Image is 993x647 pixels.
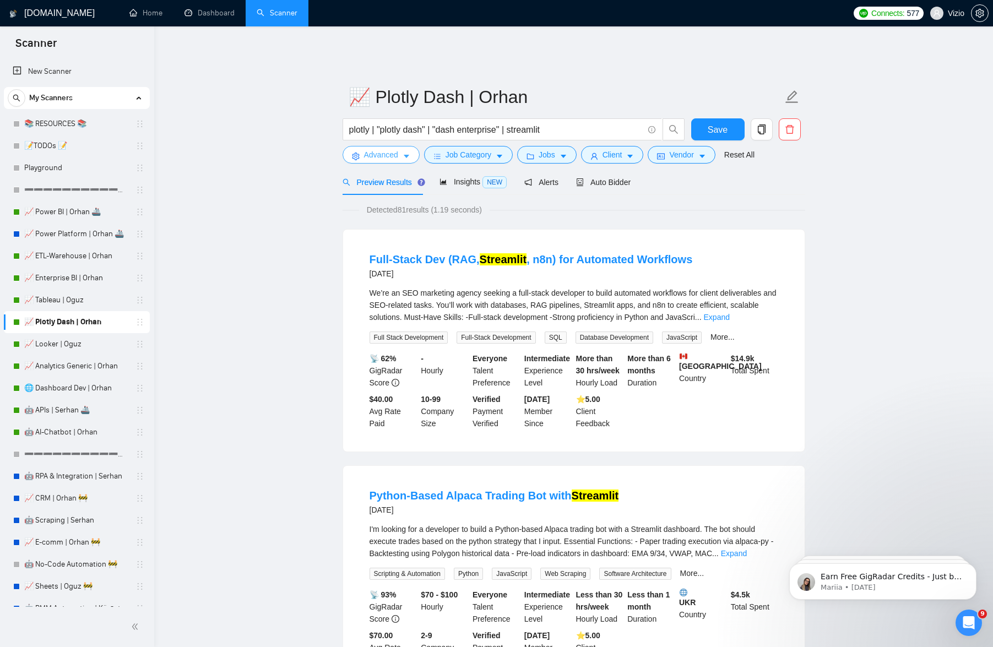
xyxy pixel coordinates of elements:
[859,9,868,18] img: upwork-logo.png
[24,223,129,245] a: 📈 Power Platform | Orhan 🚢
[473,631,501,640] b: Verified
[24,201,129,223] a: 📈 Power BI | Orhan 🚢
[524,178,532,186] span: notification
[403,152,410,160] span: caret-down
[545,331,567,344] span: SQL
[24,157,129,179] a: Playground
[135,142,144,150] span: holder
[576,178,584,186] span: robot
[907,7,919,19] span: 577
[779,124,800,134] span: delete
[419,393,470,429] div: Company Size
[679,352,762,371] b: [GEOGRAPHIC_DATA]
[524,178,558,187] span: Alerts
[439,177,507,186] span: Insights
[933,9,941,17] span: user
[349,83,783,111] input: Scanner name...
[421,354,424,363] b: -
[576,331,653,344] span: Database Development
[24,377,129,399] a: 🌐 Dashboard Dev | Orhan
[691,118,745,140] button: Save
[576,178,631,187] span: Auto Bidder
[29,87,73,109] span: My Scanners
[751,118,773,140] button: copy
[540,568,590,580] span: Web Scraping
[370,568,445,580] span: Scripting & Automation
[648,146,715,164] button: idcardVendorcaret-down
[24,421,129,443] a: 🤖 AI-Chatbot | Orhan
[721,549,747,558] a: Expand
[343,178,422,187] span: Preview Results
[135,362,144,371] span: holder
[370,395,393,404] b: $40.00
[135,274,144,282] span: holder
[698,152,706,160] span: caret-down
[392,615,399,623] span: info-circle
[576,395,600,404] b: ⭐️ 5.00
[24,509,129,531] a: 🤖 Scraping | Serhan
[599,568,671,580] span: Software Architecture
[626,152,634,160] span: caret-down
[135,340,144,349] span: holder
[7,35,66,58] span: Scanner
[695,313,702,322] span: ...
[625,352,677,389] div: Duration
[492,568,531,580] span: JavaScript
[677,589,729,625] div: Country
[135,560,144,569] span: holder
[257,8,297,18] a: searchScanner
[135,406,144,415] span: holder
[524,631,550,640] b: [DATE]
[416,177,426,187] div: Tooltip anchor
[704,313,730,322] a: Expand
[24,135,129,157] a: 📝TODOs 📝
[470,352,522,389] div: Talent Preference
[751,124,772,134] span: copy
[370,490,619,502] a: Python-Based Alpaca Trading Bot withStreamlit
[352,152,360,160] span: setting
[677,352,729,389] div: Country
[708,123,728,137] span: Save
[135,318,144,327] span: holder
[370,253,693,265] a: Full-Stack Dev (RAG,Streamlit, n8n) for Automated Workflows
[135,428,144,437] span: holder
[24,113,129,135] a: 📚 RESOURCES 📚
[581,146,644,164] button: userClientcaret-down
[496,152,503,160] span: caret-down
[956,610,982,636] iframe: Intercom live chat
[349,123,643,137] input: Search Freelance Jobs...
[627,354,671,375] b: More than 6 months
[370,631,393,640] b: $70.00
[439,178,447,186] span: area-chart
[135,472,144,481] span: holder
[364,149,398,161] span: Advanced
[370,354,397,363] b: 📡 62%
[135,208,144,216] span: holder
[433,152,441,160] span: bars
[135,494,144,503] span: holder
[574,352,626,389] div: Hourly Load
[135,252,144,260] span: holder
[517,146,577,164] button: folderJobscaret-down
[539,149,555,161] span: Jobs
[185,8,235,18] a: dashboardDashboard
[473,354,507,363] b: Everyone
[8,89,25,107] button: search
[24,597,129,619] a: 🤖 PMM Automation | Kürşat 🚧
[527,152,534,160] span: folder
[470,589,522,625] div: Talent Preference
[135,119,144,128] span: holder
[359,204,490,216] span: Detected 81 results (1.19 seconds)
[24,355,129,377] a: 📈 Analytics Generic | Orhan
[24,575,129,597] a: 📈 Sheets | Oguz 🚧
[370,267,693,280] div: [DATE]
[419,352,470,389] div: Hourly
[24,399,129,421] a: 🤖 APIs | Serhan 🚢
[135,296,144,305] span: holder
[419,589,470,625] div: Hourly
[8,94,25,102] span: search
[135,450,144,459] span: holder
[24,267,129,289] a: 📈 Enterprise BI | Orhan
[524,354,570,363] b: Intermediate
